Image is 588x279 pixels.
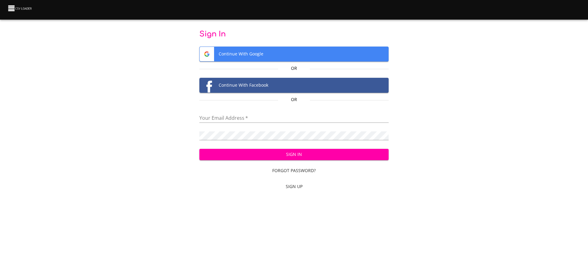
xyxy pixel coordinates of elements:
span: Continue With Google [200,47,389,61]
span: Sign In [204,151,384,158]
p: Or [278,65,310,71]
img: Google logo [200,47,214,61]
p: Or [278,96,310,103]
span: Continue With Facebook [200,78,389,92]
button: Facebook logoContinue With Facebook [199,78,389,93]
img: CSV Loader [7,4,33,13]
button: Google logoContinue With Google [199,47,389,62]
p: Sign In [199,29,389,39]
img: Facebook logo [200,78,214,92]
button: Sign In [199,149,389,160]
a: Forgot Password? [199,165,389,176]
a: Sign Up [199,181,389,192]
span: Forgot Password? [202,167,386,175]
span: Sign Up [202,183,386,190]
